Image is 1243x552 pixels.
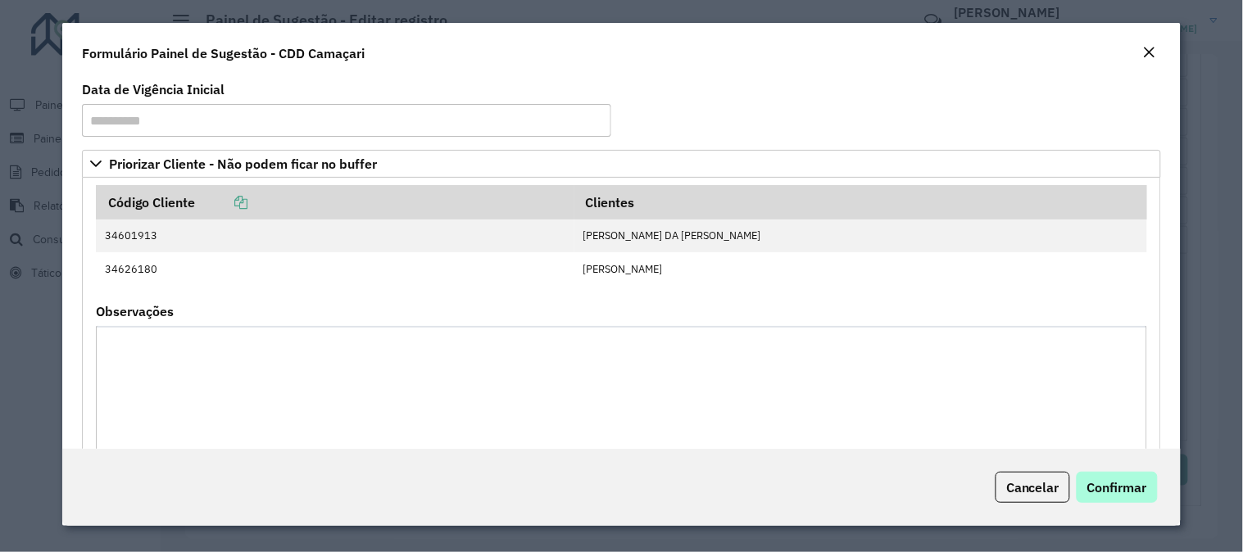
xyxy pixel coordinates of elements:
[96,185,574,219] th: Código Cliente
[1087,479,1147,495] span: Confirmar
[574,185,1147,219] th: Clientes
[109,157,377,170] span: Priorizar Cliente - Não podem ficar no buffer
[196,194,248,210] a: Copiar
[574,252,1147,285] td: [PERSON_NAME]
[1138,43,1161,64] button: Close
[82,150,1161,178] a: Priorizar Cliente - Não podem ficar no buffer
[82,178,1161,486] div: Priorizar Cliente - Não podem ficar no buffer
[82,43,365,63] h4: Formulário Painel de Sugestão - CDD Camaçari
[574,219,1147,252] td: [PERSON_NAME] DA [PERSON_NAME]
[1077,472,1158,503] button: Confirmar
[82,79,225,99] label: Data de Vigência Inicial
[1143,46,1156,59] em: Fechar
[96,219,574,252] td: 34601913
[96,252,574,285] td: 34626180
[996,472,1070,503] button: Cancelar
[1006,479,1059,495] span: Cancelar
[96,301,174,321] label: Observações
